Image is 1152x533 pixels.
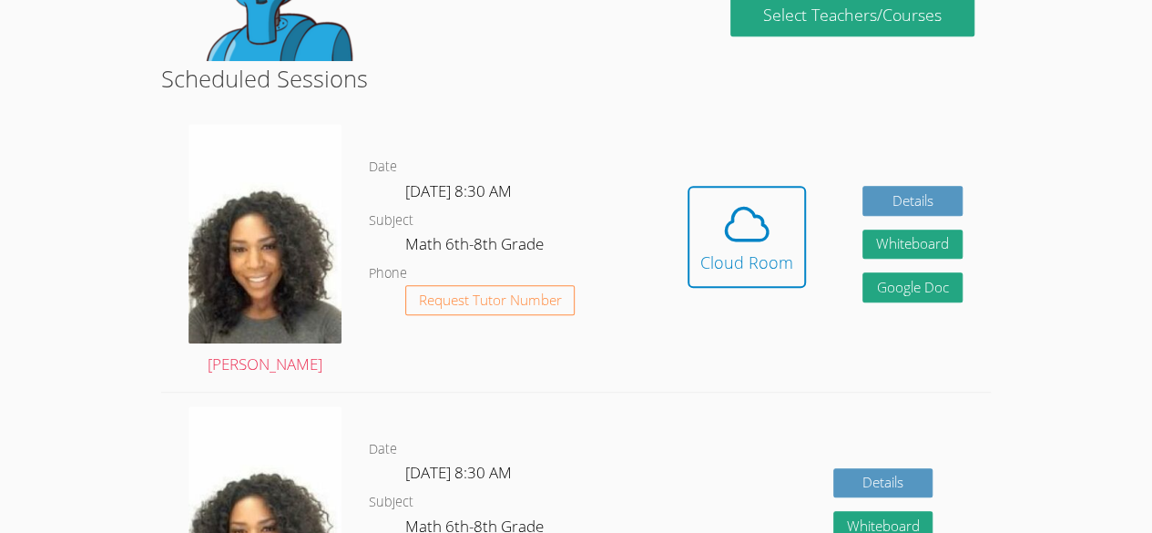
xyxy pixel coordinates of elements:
[405,180,512,201] span: [DATE] 8:30 AM
[833,468,933,498] a: Details
[405,231,547,262] dd: Math 6th-8th Grade
[862,230,963,260] button: Whiteboard
[700,250,793,275] div: Cloud Room
[862,272,963,302] a: Google Doc
[369,438,397,461] dt: Date
[189,124,342,343] img: avatar.png
[405,462,512,483] span: [DATE] 8:30 AM
[688,186,806,288] button: Cloud Room
[405,285,576,315] button: Request Tutor Number
[862,186,963,216] a: Details
[369,491,413,514] dt: Subject
[369,210,413,232] dt: Subject
[189,124,342,378] a: [PERSON_NAME]
[369,156,397,179] dt: Date
[369,262,407,285] dt: Phone
[161,61,991,96] h2: Scheduled Sessions
[419,293,562,307] span: Request Tutor Number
